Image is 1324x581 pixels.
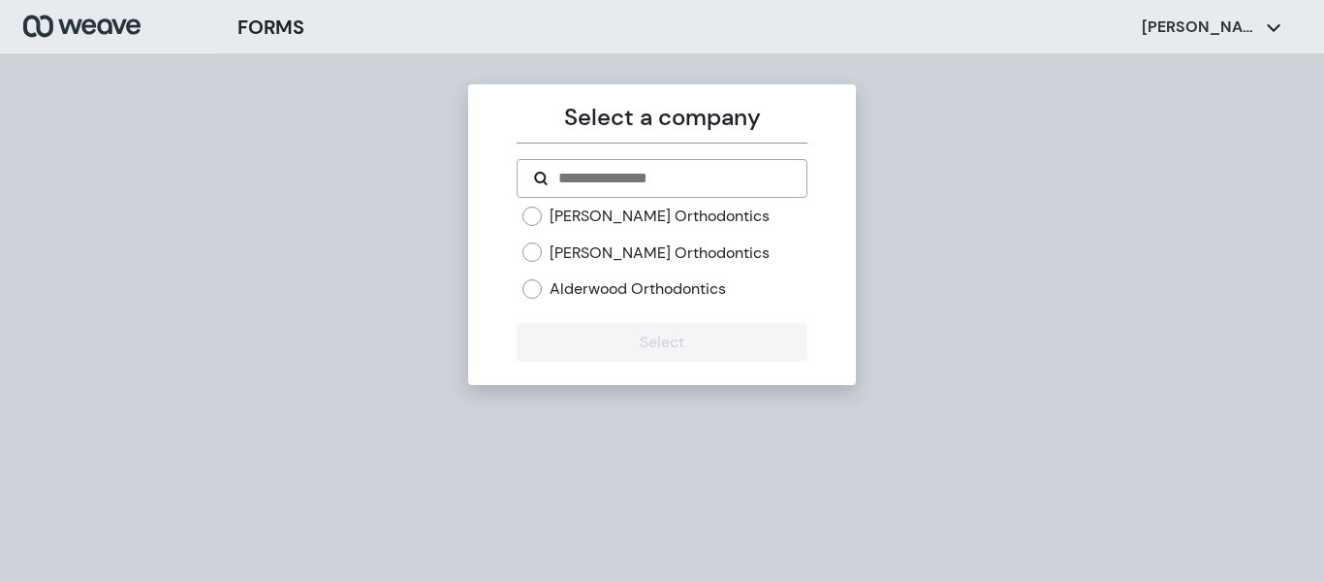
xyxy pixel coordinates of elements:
[556,167,790,190] input: Search
[517,323,806,362] button: Select
[237,13,304,42] h3: FORMS
[1142,16,1258,38] p: [PERSON_NAME]
[550,278,726,300] label: Alderwood Orthodontics
[550,242,770,264] label: [PERSON_NAME] Orthodontics
[550,206,770,227] label: [PERSON_NAME] Orthodontics
[517,100,806,135] p: Select a company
